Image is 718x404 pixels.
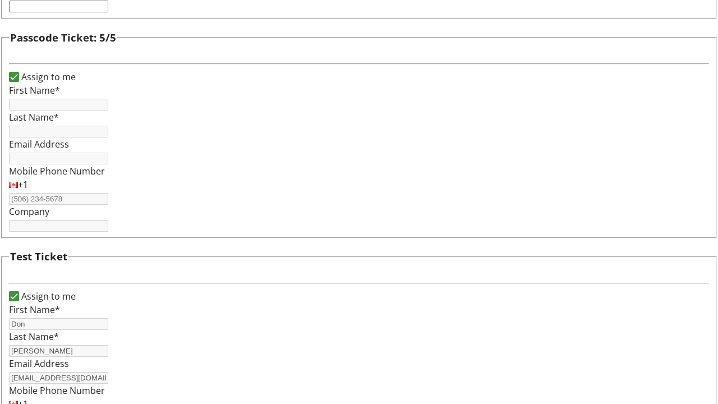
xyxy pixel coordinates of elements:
[10,249,67,264] h3: Test Ticket
[9,304,60,316] label: First Name*
[19,290,76,303] label: Assign to me
[9,357,69,370] label: Email Address
[10,30,116,45] h3: Passcode Ticket: 5/5
[9,330,59,343] label: Last Name*
[9,84,60,97] label: First Name*
[9,205,49,218] label: Company
[9,193,108,205] input: (506) 234-5678
[19,70,76,84] label: Assign to me
[9,384,105,397] label: Mobile Phone Number
[9,165,105,177] label: Mobile Phone Number
[9,138,69,150] label: Email Address
[9,111,59,123] label: Last Name*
